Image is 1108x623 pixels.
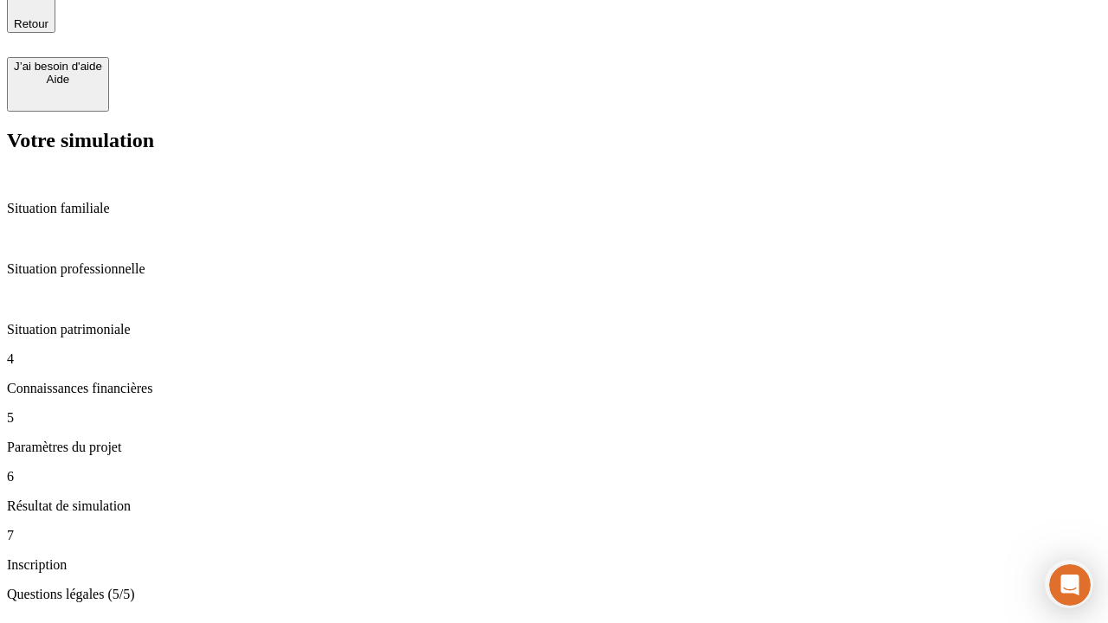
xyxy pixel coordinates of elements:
[1049,564,1091,606] iframe: Intercom live chat
[7,557,1101,573] p: Inscription
[7,351,1101,367] p: 4
[7,410,1101,426] p: 5
[14,60,102,73] div: J’ai besoin d'aide
[7,587,1101,602] p: Questions légales (5/5)
[7,322,1101,337] p: Situation patrimoniale
[1045,560,1093,608] iframe: Intercom live chat discovery launcher
[14,17,48,30] span: Retour
[7,201,1101,216] p: Situation familiale
[7,381,1101,396] p: Connaissances financières
[7,498,1101,514] p: Résultat de simulation
[7,261,1101,277] p: Situation professionnelle
[14,73,102,86] div: Aide
[7,57,109,112] button: J’ai besoin d'aideAide
[7,528,1101,543] p: 7
[7,440,1101,455] p: Paramètres du projet
[7,129,1101,152] h2: Votre simulation
[7,469,1101,485] p: 6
